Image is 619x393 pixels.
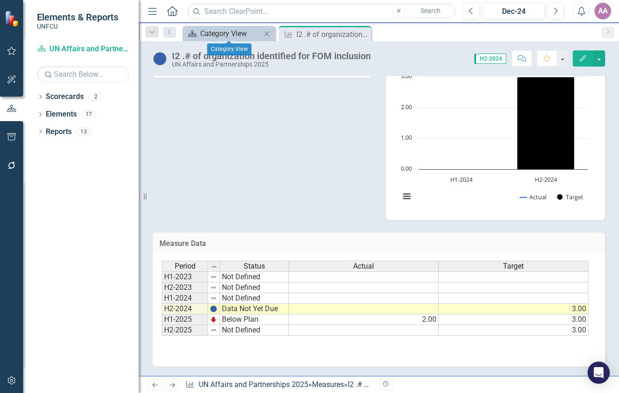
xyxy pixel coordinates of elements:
[162,293,208,304] td: H1-2024
[407,5,454,18] button: Search
[395,72,593,211] svg: Interactive chart
[88,93,103,101] div: 2
[37,44,129,55] a: UN Affairs and Partnerships 2025
[353,262,374,270] span: Actual
[76,128,91,135] div: 13
[37,23,118,30] small: UNFCU
[200,28,261,39] div: Category View
[46,109,77,120] a: Elements
[401,133,412,141] text: 1.00
[439,304,588,314] td: 3.00
[401,164,412,172] text: 0.00
[5,10,21,26] img: ClearPoint Strategy
[162,325,208,336] td: H2-2025
[172,61,371,68] div: UN Affairs and Partnerships 2025
[450,175,472,184] text: H1-2024
[210,284,217,291] img: 8DAGhfEEPCf229AAAAAElFTkSuQmCC
[220,293,289,304] td: Not Defined
[162,314,208,325] td: H1-2025
[474,54,506,64] span: H2-2024
[588,362,610,384] div: Open Intercom Messenger
[461,77,574,170] g: Target, series 2 of 2. Bar series with 2 bars.
[153,51,167,66] img: Data Not Yet Due
[46,92,84,102] a: Scorecards
[401,72,412,80] text: 3.00
[400,190,413,203] button: View chart menu, Chart
[289,314,439,325] td: 2.00
[210,263,218,270] img: 8DAGhfEEPCf229AAAAAElFTkSuQmCC
[220,325,289,336] td: Not Defined
[348,380,506,389] div: I2 .# of organization identified for FOM inclusion
[220,314,289,325] td: Below Plan
[557,193,584,201] button: Show Target
[172,51,371,61] div: I2 .# of organization identified for FOM inclusion
[207,43,251,55] div: Category View
[162,271,208,282] td: H1-2023
[439,314,588,325] td: 3.00
[520,193,546,201] button: Show Actual
[503,262,524,270] span: Target
[199,380,308,389] a: UN Affairs and Partnerships 2025
[159,239,598,248] h3: Measure Data
[46,127,72,137] a: Reports
[162,282,208,293] td: H2-2023
[517,77,574,169] path: H2-2024, 3. Target.
[401,103,412,111] text: 2.00
[81,111,96,118] div: 17
[244,262,265,270] span: Status
[534,175,557,184] text: H2-2024
[220,282,289,293] td: Not Defined
[210,273,217,281] img: 8DAGhfEEPCf229AAAAAElFTkSuQmCC
[483,3,545,19] button: Dec-24
[486,6,541,17] div: Dec-24
[162,304,208,314] td: H2-2024
[395,72,596,211] div: Chart. Highcharts interactive chart.
[210,316,217,323] img: TnMDeAgwAPMxUmUi88jYAAAAAElFTkSuQmCC
[439,325,588,336] td: 3.00
[185,28,261,39] a: Category View
[175,262,196,270] span: Period
[187,3,456,19] input: Search ClearPoint...
[210,295,217,302] img: 8DAGhfEEPCf229AAAAAElFTkSuQmCC
[210,326,217,334] img: 8DAGhfEEPCf229AAAAAElFTkSuQmCC
[220,271,289,282] td: Not Defined
[312,380,344,389] a: Measures
[210,305,217,313] img: BgCOk07PiH71IgAAAABJRU5ErkJggg==
[421,7,441,14] span: Search
[220,304,289,314] td: Data Not Yet Due
[37,66,129,82] input: Search Below...
[594,3,611,19] button: AA
[37,12,118,23] span: Elements & Reports
[185,380,372,390] div: » »
[296,29,369,40] div: I2 .# of organization identified for FOM inclusion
